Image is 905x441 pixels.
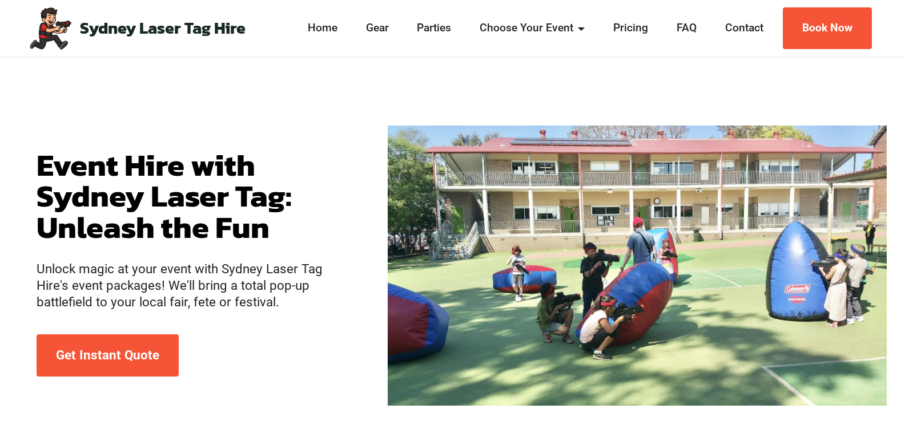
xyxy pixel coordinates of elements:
[388,126,887,406] img: Pop-up laser tag event hire
[477,20,589,37] a: Choose Your Event
[37,334,179,376] a: Get Instant Quote
[414,20,455,37] a: Parties
[304,20,341,37] a: Home
[80,20,246,37] a: Sydney Laser Tag Hire
[363,20,392,37] a: Gear
[783,7,872,49] a: Book Now
[37,261,351,310] p: Unlock magic at your event with Sydney Laser Tag Hire's event packages! We'll bring a total pop-u...
[610,20,651,37] a: Pricing
[722,20,767,37] a: Contact
[673,20,700,37] a: FAQ
[27,6,73,50] img: Mobile Laser Tag Parties Sydney
[37,141,292,250] strong: Event Hire with Sydney Laser Tag: Unleash the Fun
